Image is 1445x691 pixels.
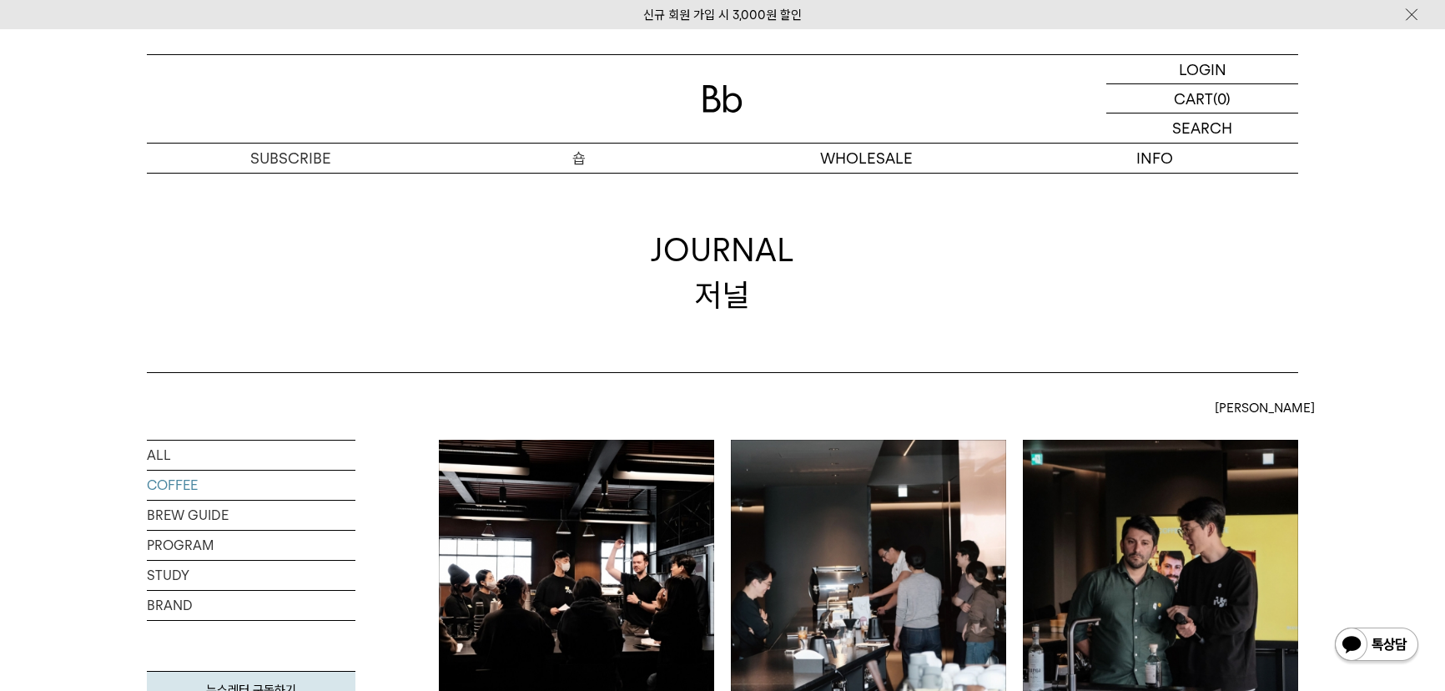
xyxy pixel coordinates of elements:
a: COFFEE [147,471,355,500]
a: BREW GUIDE [147,501,355,530]
img: 로고 [702,85,743,113]
a: 숍 [435,144,722,173]
img: 카카오톡 채널 1:1 채팅 버튼 [1333,626,1420,666]
p: SEARCH [1172,113,1232,143]
p: INFO [1010,144,1298,173]
a: BRAND [147,591,355,620]
a: CART (0) [1106,84,1298,113]
p: CART [1174,84,1213,113]
p: (0) [1213,84,1231,113]
a: STUDY [147,561,355,590]
p: WHOLESALE [722,144,1010,173]
a: ALL [147,441,355,470]
p: LOGIN [1179,55,1226,83]
a: LOGIN [1106,55,1298,84]
a: 신규 회원 가입 시 3,000원 할인 [643,8,802,23]
a: SUBSCRIBE [147,144,435,173]
div: JOURNAL 저널 [651,228,794,316]
a: 원두 [435,174,722,202]
a: PROGRAM [147,531,355,560]
span: [PERSON_NAME] [1215,398,1315,418]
